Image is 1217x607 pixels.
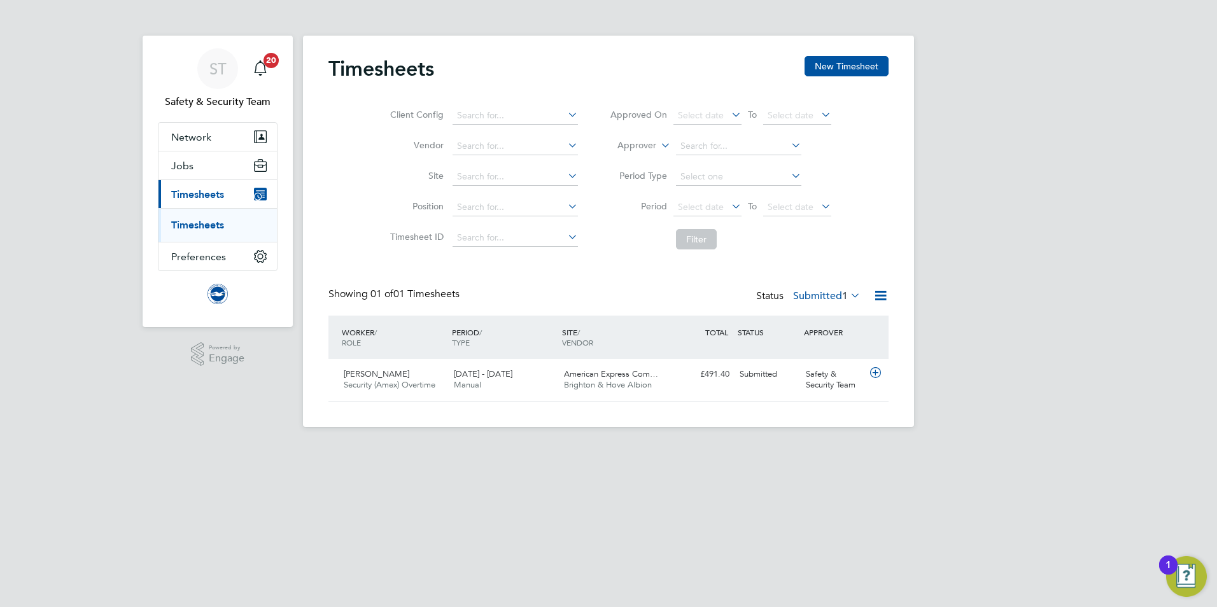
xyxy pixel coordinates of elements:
label: Vendor [386,139,444,151]
button: Network [158,123,277,151]
div: SITE [559,321,669,354]
button: Timesheets [158,180,277,208]
span: Preferences [171,251,226,263]
a: STSafety & Security Team [158,48,278,109]
label: Client Config [386,109,444,120]
div: APPROVER [801,321,867,344]
span: [DATE] - [DATE] [454,368,512,379]
span: TYPE [452,337,470,347]
label: Approved On [610,109,667,120]
a: Powered byEngage [191,342,245,366]
span: TOTAL [705,327,728,337]
span: Manual [454,379,481,390]
span: ST [209,60,227,77]
span: Select date [678,201,724,213]
div: Timesheets [158,208,277,242]
div: 1 [1165,565,1171,582]
span: Engage [209,353,244,364]
div: STATUS [735,321,801,344]
input: Search for... [676,137,801,155]
div: Showing [328,288,462,301]
img: brightonandhovealbion-logo-retina.png [208,284,228,304]
input: Search for... [453,107,578,125]
span: / [479,327,482,337]
span: / [577,327,580,337]
input: Search for... [453,229,578,247]
span: Brighton & Hove Albion [564,379,652,390]
button: Filter [676,229,717,249]
span: Security (Amex) Overtime [344,379,435,390]
label: Site [386,170,444,181]
label: Submitted [793,290,861,302]
span: ROLE [342,337,361,347]
span: 01 of [370,288,393,300]
span: Timesheets [171,188,224,200]
label: Period [610,200,667,212]
span: To [744,106,761,123]
input: Search for... [453,137,578,155]
span: Select date [768,201,813,213]
span: Select date [678,109,724,121]
a: 20 [248,48,273,89]
span: Jobs [171,160,193,172]
span: 01 Timesheets [370,288,460,300]
button: Jobs [158,151,277,179]
button: New Timesheet [805,56,889,76]
span: Select date [768,109,813,121]
div: Safety & Security Team [801,364,867,396]
input: Search for... [453,199,578,216]
a: Go to home page [158,284,278,304]
div: Status [756,288,863,305]
span: / [374,327,377,337]
div: Submitted [735,364,801,385]
nav: Main navigation [143,36,293,327]
div: £491.40 [668,364,735,385]
button: Open Resource Center, 1 new notification [1166,556,1207,597]
span: Network [171,131,211,143]
label: Approver [599,139,656,152]
span: [PERSON_NAME] [344,368,409,379]
div: PERIOD [449,321,559,354]
label: Timesheet ID [386,231,444,242]
div: WORKER [339,321,449,354]
span: 20 [264,53,279,68]
span: 1 [842,290,848,302]
label: Period Type [610,170,667,181]
span: VENDOR [562,337,593,347]
label: Position [386,200,444,212]
input: Select one [676,168,801,186]
a: Timesheets [171,219,224,231]
h2: Timesheets [328,56,434,81]
span: Powered by [209,342,244,353]
span: Safety & Security Team [158,94,278,109]
span: American Express Com… [564,368,658,379]
button: Preferences [158,242,277,270]
input: Search for... [453,168,578,186]
span: To [744,198,761,214]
